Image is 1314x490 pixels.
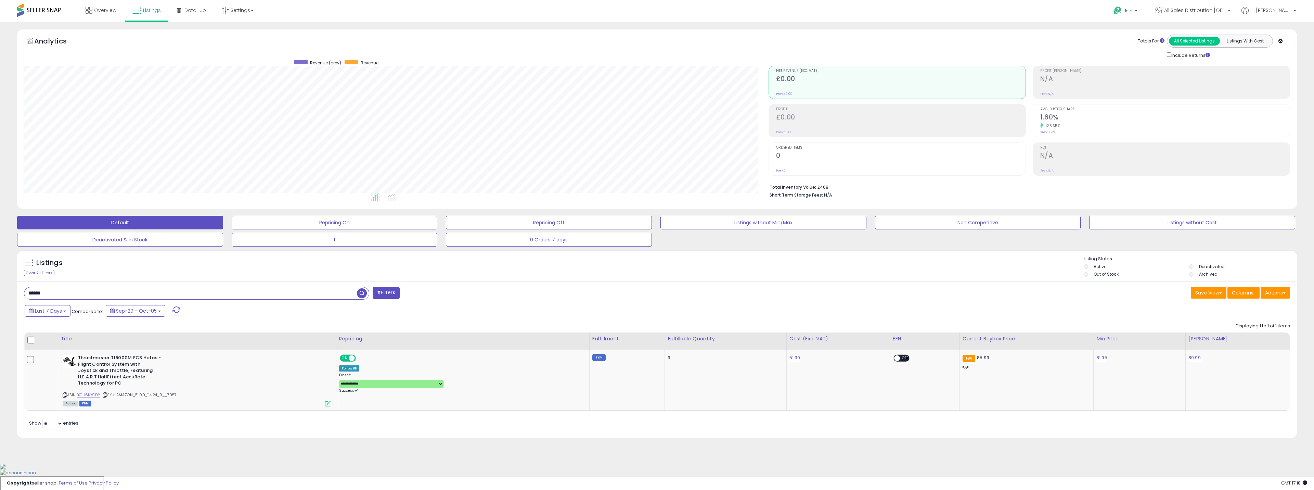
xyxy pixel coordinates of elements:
[1096,335,1183,342] div: Min Price
[770,184,816,190] b: Total Inventory Value:
[592,335,662,342] div: Fulfillment
[72,308,103,315] span: Compared to:
[34,36,80,48] h5: Analytics
[1138,38,1164,45] div: Totals For
[1040,152,1290,161] h2: N/A
[339,388,358,393] span: Success
[1040,113,1290,123] h2: 1.60%
[1040,130,1055,134] small: Prev: 0.71%
[1084,256,1297,262] p: Listing States:
[1188,335,1287,342] div: [PERSON_NAME]
[35,307,62,314] span: Last 7 Days
[592,354,606,361] small: FBM
[232,233,438,247] button: 1
[1040,69,1290,73] span: Profit [PERSON_NAME]
[63,355,331,405] div: ASIN:
[355,355,365,361] span: OFF
[339,365,359,372] div: Follow BB
[893,335,957,342] div: EFN
[1113,6,1122,15] i: Get Help
[1261,287,1290,299] button: Actions
[875,216,1081,229] button: Non Competitive
[776,113,1026,123] h2: £0.00
[310,60,341,66] span: Revenue (prev)
[660,216,866,229] button: Listings without Min/Max
[1040,92,1054,96] small: Prev: N/A
[770,183,1285,191] li: £468
[102,392,177,398] span: | SKU: AMAZON_51.99_114.24_9__7057
[789,335,887,342] div: Cost (Exc. VAT)
[24,270,54,276] div: Clear All Filters
[776,168,786,173] small: Prev: 0
[78,355,161,388] b: Thrustmaster T16000M FCS Hotas - Flight Control System with Joystick and Throttle, Featuring H.E....
[1164,7,1226,14] span: All Sales Distribution [GEOGRAPHIC_DATA]
[29,420,78,426] span: Show: entries
[776,92,793,96] small: Prev: £0.00
[1188,354,1201,361] a: 89.99
[77,392,101,398] a: B01H6KXGDY
[668,355,781,361] div: 9
[25,305,70,317] button: Last 7 Days
[1094,264,1106,269] label: Active
[1040,108,1290,111] span: Avg. Buybox Share
[1236,323,1290,329] div: Displaying 1 to 1 of 1 items
[1191,287,1226,299] button: Save View
[824,192,832,198] span: N/A
[373,287,399,299] button: Filters
[900,355,911,361] span: OFF
[1227,287,1260,299] button: Columns
[776,130,793,134] small: Prev: £0.00
[63,401,78,406] span: All listings currently available for purchase on Amazon
[1241,7,1296,22] a: Hi [PERSON_NAME]
[776,152,1026,161] h2: 0
[1096,354,1107,361] a: 81.95
[776,75,1026,84] h2: £0.00
[776,69,1026,73] span: Net Revenue (Exc. VAT)
[361,60,378,66] span: Revenue
[184,7,206,14] span: DataHub
[143,7,161,14] span: Listings
[61,335,333,342] div: Title
[776,146,1026,150] span: Ordered Items
[1040,168,1054,173] small: Prev: N/A
[1108,1,1144,22] a: Help
[94,7,116,14] span: Overview
[340,355,349,361] span: ON
[63,355,76,368] img: 41xNBOHMLML._SL40_.jpg
[1199,271,1218,277] label: Archived
[232,216,438,229] button: Repricing On
[1162,51,1218,59] div: Include Returns
[1220,37,1271,46] button: Listings With Cost
[339,373,584,393] div: Preset:
[17,233,223,247] button: Deactivated & In Stock
[106,305,165,317] button: Sep-29 - Oct-05
[36,258,63,268] h5: Listings
[1232,289,1253,296] span: Columns
[1199,264,1225,269] label: Deactivated
[116,307,157,314] span: Sep-29 - Oct-05
[1123,8,1133,14] span: Help
[446,233,652,247] button: 0 Orders 7 days
[789,354,800,361] a: 51.99
[1040,75,1290,84] h2: N/A
[17,216,223,229] button: Default
[776,108,1026,111] span: Profit
[1094,271,1119,277] label: Out of Stock
[1250,7,1291,14] span: Hi [PERSON_NAME]
[1169,37,1220,46] button: All Selected Listings
[963,335,1091,342] div: Current Buybox Price
[79,401,92,406] span: FBM
[446,216,652,229] button: Repricing Off
[977,354,989,361] span: 85.99
[770,192,823,198] b: Short Term Storage Fees:
[339,335,587,342] div: Repricing
[1040,146,1290,150] span: ROI
[668,335,783,342] div: Fulfillable Quantity
[1043,123,1060,128] small: 125.35%
[1089,216,1295,229] button: Listings without Cost
[963,355,975,362] small: FBA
